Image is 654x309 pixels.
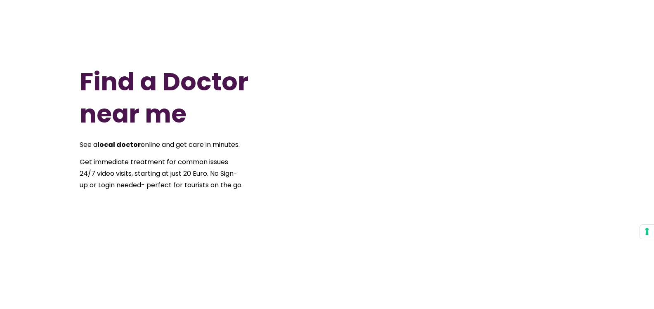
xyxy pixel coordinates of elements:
img: doctor in Barcelona Spain [342,44,560,262]
span: Get immediate treatment for common issues 24/7 video visits, starting at just 20 Euro. No Sign-up... [80,157,243,190]
button: Your consent preferences for tracking technologies [640,225,654,239]
p: See a online and get care in minutes. [80,139,243,151]
strong: local doctor [97,140,141,149]
h1: Find a Doctor near me [80,66,297,130]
